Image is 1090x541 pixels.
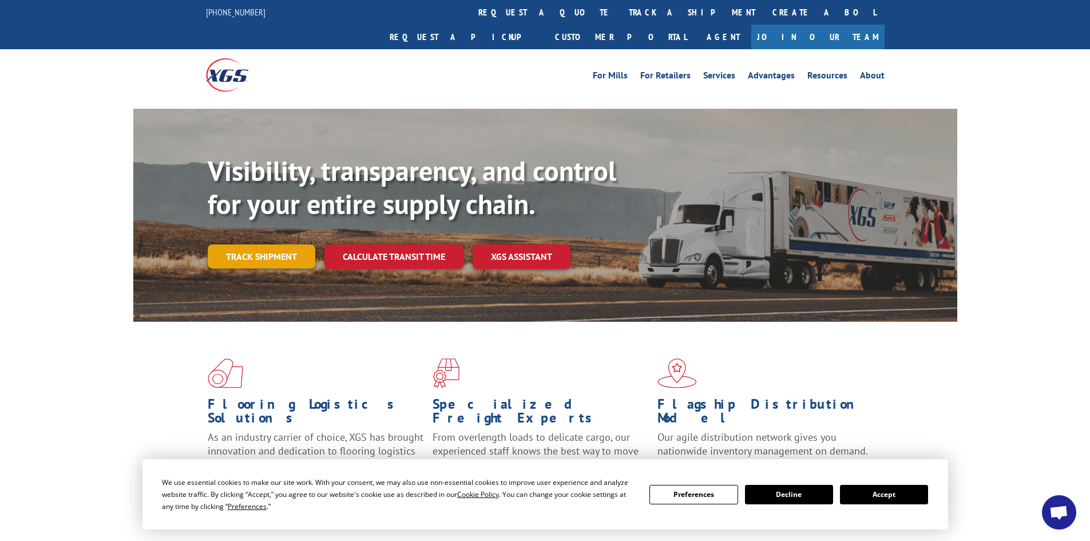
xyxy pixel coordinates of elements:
button: Accept [840,485,928,504]
b: Visibility, transparency, and control for your entire supply chain. [208,153,616,222]
a: Agent [695,25,751,49]
a: Advantages [748,71,795,84]
a: Join Our Team [751,25,885,49]
span: As an industry carrier of choice, XGS has brought innovation and dedication to flooring logistics... [208,431,423,471]
span: Preferences [228,501,267,511]
a: About [860,71,885,84]
button: Preferences [649,485,738,504]
a: Track shipment [208,244,315,268]
a: For Mills [593,71,628,84]
h1: Specialized Freight Experts [433,397,649,431]
span: Cookie Policy [457,489,499,499]
a: XGS ASSISTANT [473,244,570,269]
button: Decline [745,485,833,504]
p: From overlength loads to delicate cargo, our experienced staff knows the best way to move your fr... [433,431,649,481]
img: xgs-icon-total-supply-chain-intelligence-red [208,358,243,388]
img: xgs-icon-flagship-distribution-model-red [657,358,697,388]
div: Open chat [1042,495,1076,530]
h1: Flooring Logistics Solutions [208,397,424,431]
a: Request a pickup [381,25,546,49]
a: Services [703,71,735,84]
div: We use essential cookies to make our site work. With your consent, we may also use non-essential ... [162,476,636,512]
a: Resources [807,71,847,84]
img: xgs-icon-focused-on-flooring-red [433,358,459,388]
a: For Retailers [640,71,691,84]
span: Our agile distribution network gives you nationwide inventory management on demand. [657,431,868,457]
a: [PHONE_NUMBER] [206,6,265,18]
a: Calculate transit time [324,244,463,269]
a: Customer Portal [546,25,695,49]
div: Cookie Consent Prompt [142,459,948,530]
h1: Flagship Distribution Model [657,397,874,431]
